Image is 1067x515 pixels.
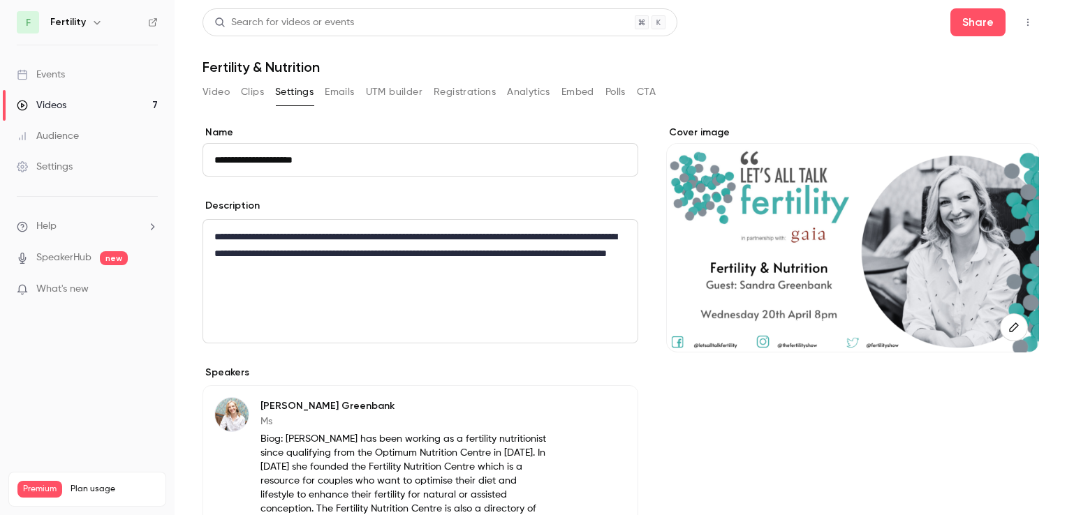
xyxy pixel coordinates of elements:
[203,59,1039,75] h1: Fertility & Nutrition
[71,484,157,495] span: Plan usage
[260,399,547,413] p: [PERSON_NAME] Greenbank
[17,160,73,174] div: Settings
[215,398,249,431] img: Sandra Greenbank
[17,68,65,82] div: Events
[100,251,128,265] span: new
[203,366,638,380] p: Speakers
[26,15,31,30] span: F
[1017,11,1039,33] button: Top Bar Actions
[141,283,158,296] iframe: Noticeable Trigger
[17,129,79,143] div: Audience
[203,126,638,140] label: Name
[637,81,656,103] button: CTA
[366,81,422,103] button: UTM builder
[36,251,91,265] a: SpeakerHub
[17,98,66,112] div: Videos
[666,126,1039,140] label: Cover image
[214,15,354,30] div: Search for videos or events
[17,481,62,498] span: Premium
[17,219,158,234] li: help-dropdown-opener
[203,199,260,213] label: Description
[50,15,86,29] h6: Fertility
[203,220,638,343] div: editor
[507,81,550,103] button: Analytics
[241,81,264,103] button: Clips
[605,81,626,103] button: Polls
[275,81,314,103] button: Settings
[950,8,1006,36] button: Share
[36,282,89,297] span: What's new
[325,81,354,103] button: Emails
[561,81,594,103] button: Embed
[434,81,496,103] button: Registrations
[260,415,547,428] p: Ms
[203,81,230,103] button: Video
[36,219,57,234] span: Help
